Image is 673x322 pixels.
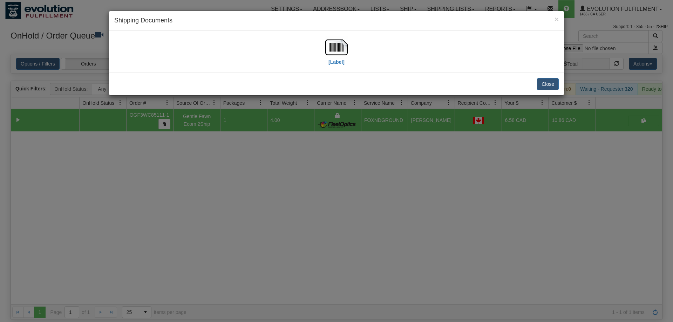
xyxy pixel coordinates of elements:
[325,36,348,59] img: barcode.jpg
[537,78,559,90] button: Close
[328,59,345,66] label: [Label]
[114,16,559,25] h4: Shipping Documents
[325,44,348,64] a: [Label]
[555,15,559,23] span: ×
[555,15,559,23] button: Close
